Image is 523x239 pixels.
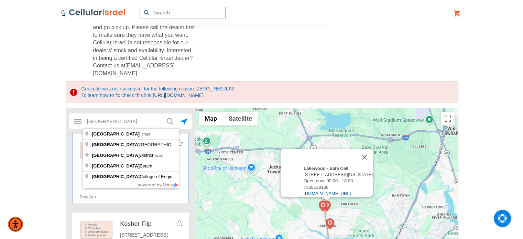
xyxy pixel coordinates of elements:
span: Israel [141,132,150,136]
input: Enter a location [83,115,179,128]
span: Kosher Flip [120,220,151,227]
span: Geocode was not successful for the following reason: ZERO_RESULTS To learn how to fix check this ... [66,82,458,103]
img: marker [285,165,298,183]
span: [GEOGRAPHIC_DATA] [92,131,140,137]
img: https://call.cellularisrael.com/media/mageplaza/store_locator/s/a/safecell-_lakewood-_rentals-lt-... [78,140,115,161]
div: Accessibility Menu [8,217,23,232]
button: Toggle fullscreen view [441,112,455,126]
div: 7328138138 [304,184,373,190]
span: [GEOGRAPHIC_DATA] [92,163,140,169]
img: favorites_store_disabled.png [176,220,183,226]
a: [URL][DOMAIN_NAME] [153,93,204,98]
span: [GEOGRAPHIC_DATA] [92,142,187,147]
span: [GEOGRAPHIC_DATA] [92,142,140,147]
span: Israel [154,153,164,157]
span: Details + [79,195,97,199]
span: [STREET_ADDRESS][US_STATE] [304,172,373,177]
span: Beach [92,163,153,169]
span: District [92,153,154,158]
div: Lakewood - Safe Cell [304,165,373,172]
button: Show street map [199,112,223,126]
button: Show satellite imagery [223,112,258,126]
img: favorites_store_disabled.png [176,140,183,146]
img: Cellular Israel Logo [61,9,126,17]
span: [GEOGRAPHIC_DATA] [92,153,140,158]
input: Search [140,7,226,19]
button: Close [356,149,373,165]
a: [DOMAIN_NAME][URL] [304,191,351,196]
span: College of Engineering [92,174,186,179]
div: Open now: 09:00 - 18:00 [304,178,373,184]
span: [GEOGRAPHIC_DATA] [92,174,140,179]
span: These locations are walk-in only; you cannot order on the website in advance and go pick up. Plea... [93,8,196,78]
